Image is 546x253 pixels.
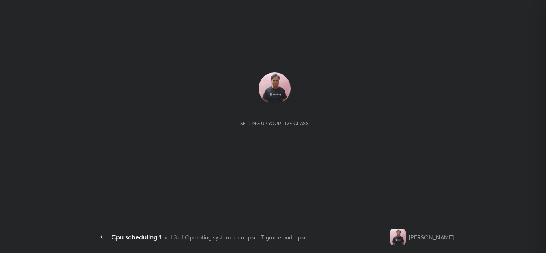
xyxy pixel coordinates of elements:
[390,229,406,245] img: 5e7d78be74424a93b69e3b6a16e44824.jpg
[111,232,161,242] div: Cpu scheduling 1
[409,233,454,241] div: [PERSON_NAME]
[171,233,307,241] div: L3 of Operating system for uppsc LT grade and bpsc
[165,233,167,241] div: •
[259,72,291,104] img: 5e7d78be74424a93b69e3b6a16e44824.jpg
[240,120,309,126] div: Setting up your live class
